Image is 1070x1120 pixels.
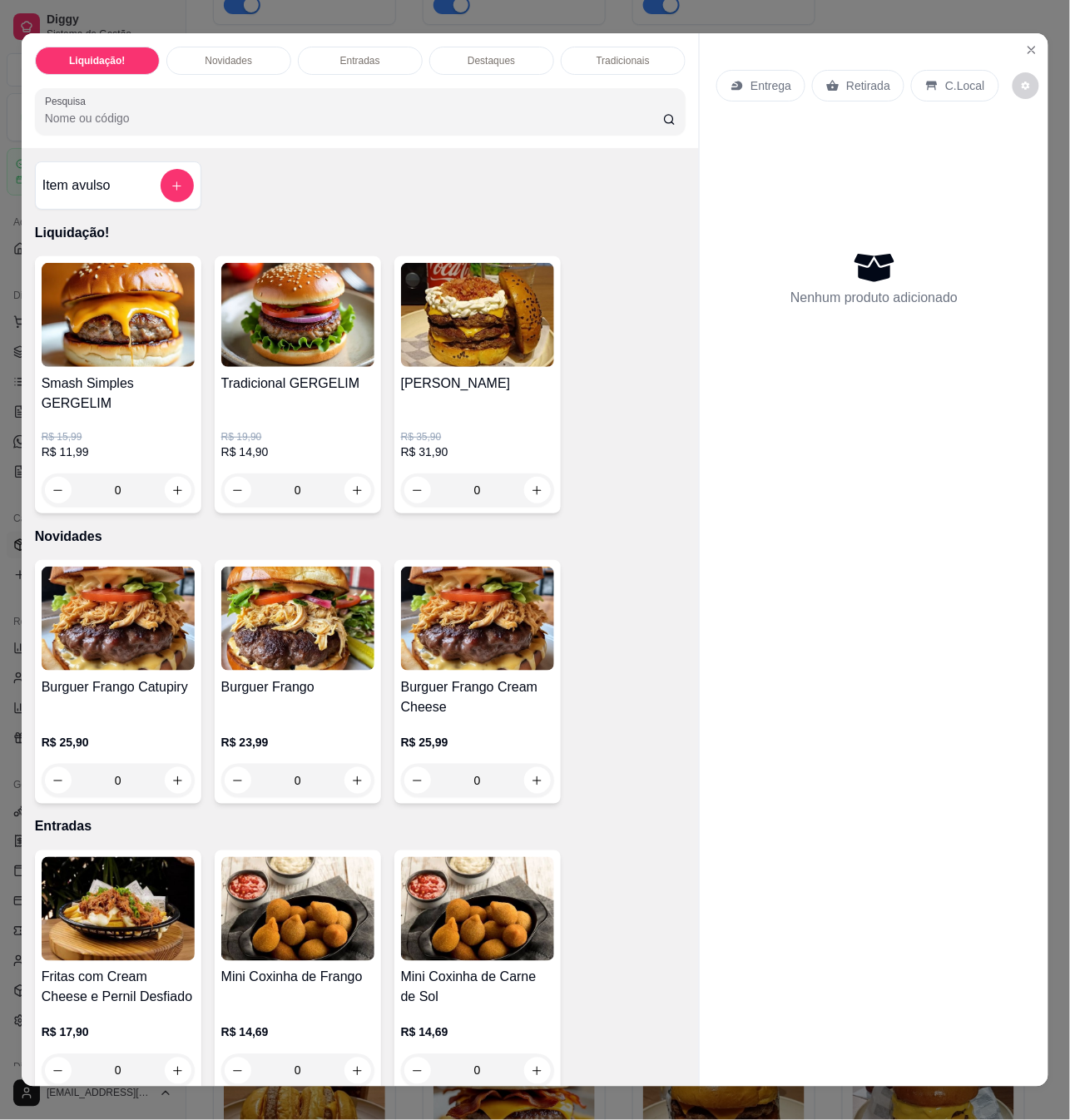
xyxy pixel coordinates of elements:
button: decrease-product-quantity [1013,72,1039,99]
button: decrease-product-quantity [45,1058,72,1084]
button: Close [1018,37,1045,63]
img: product-image [42,263,195,367]
p: R$ 15,99 [42,430,195,444]
p: R$ 25,90 [42,734,195,751]
p: Retirada [846,77,890,94]
p: R$ 19,90 [221,430,374,444]
button: decrease-product-quantity [225,1058,251,1084]
p: Entrega [750,77,791,94]
p: Nenhum produto adicionado [790,288,958,308]
p: R$ 17,90 [42,1024,195,1041]
h4: Burguer Frango [221,677,374,697]
img: product-image [401,567,554,671]
img: product-image [221,857,374,961]
img: product-image [401,857,554,961]
p: R$ 31,90 [401,444,554,460]
h4: Burguer Frango Cream Cheese [401,677,554,717]
p: Entradas [35,817,686,837]
button: decrease-product-quantity [404,1058,431,1084]
p: Novidades [35,527,686,547]
img: product-image [401,263,554,367]
h4: [PERSON_NAME] [401,374,554,394]
p: R$ 14,69 [401,1024,554,1041]
p: Liquidação! [69,54,125,67]
p: R$ 14,90 [221,444,374,460]
input: Pesquisa [45,110,663,126]
button: increase-product-quantity [165,1058,191,1084]
p: R$ 14,69 [221,1024,374,1041]
h4: Mini Coxinha de Carne de Sol [401,968,554,1008]
button: increase-product-quantity [344,1058,371,1084]
button: increase-product-quantity [524,1058,551,1084]
img: product-image [221,567,374,671]
h4: Item avulso [42,176,111,196]
p: Tradicionais [597,54,650,67]
p: Destaques [468,54,515,67]
h4: Burguer Frango Catupiry [42,677,195,697]
p: Liquidação! [35,223,686,243]
p: R$ 23,99 [221,734,374,751]
p: C.Local [945,77,984,94]
h4: Tradicional GERGELIM [221,374,374,394]
p: Entradas [340,54,380,67]
p: R$ 11,99 [42,444,195,460]
label: Pesquisa [45,94,92,108]
h4: Smash Simples GERGELIM [42,374,195,414]
button: add-separate-item [161,169,194,202]
img: product-image [42,567,195,671]
img: product-image [42,857,195,961]
p: R$ 25,99 [401,734,554,751]
h4: Fritas com Cream Cheese e Pernil Desfiado [42,968,195,1008]
img: product-image [221,263,374,367]
p: R$ 35,90 [401,430,554,444]
h4: Mini Coxinha de Frango [221,968,374,988]
p: Novidades [205,54,252,67]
